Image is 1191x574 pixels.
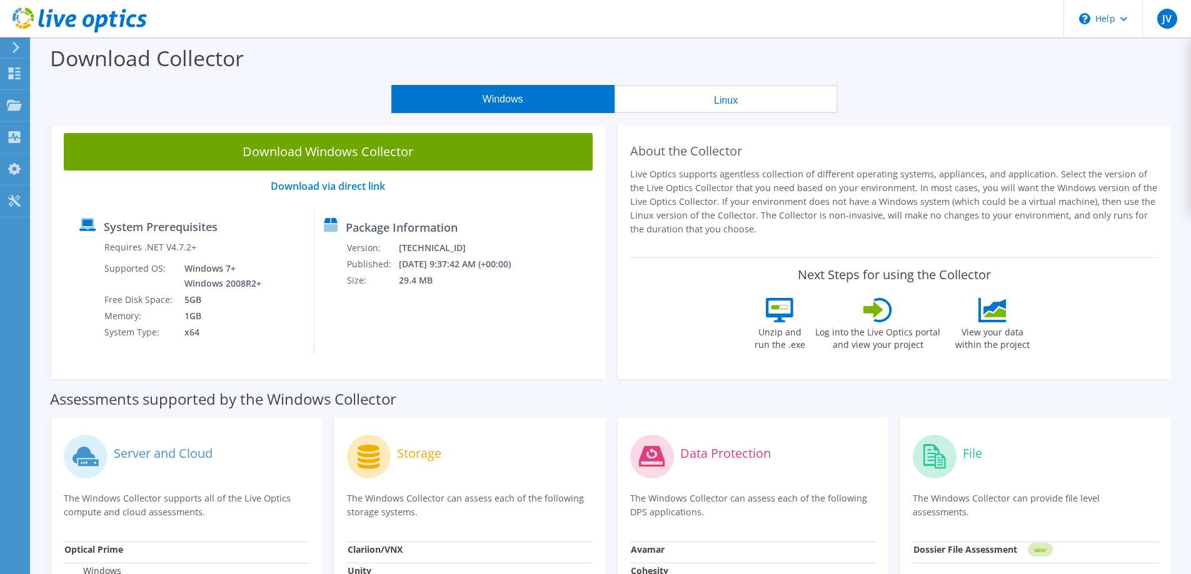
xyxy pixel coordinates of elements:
[114,447,213,460] label: Server and Cloud
[398,240,528,256] td: [TECHNICAL_ID]
[50,393,396,405] label: Assessments supported by the Windows Collector
[104,292,175,308] td: Free Disk Space:
[348,543,403,555] strong: Clariion/VNX
[104,324,175,340] td: System Type:
[346,272,398,289] td: Size:
[104,220,218,233] label: System Prerequisites
[1034,547,1047,553] tspan: NEW!
[680,447,771,460] label: Data Protection
[1079,13,1090,24] svg: \n
[913,543,1017,555] strong: Dossier File Assessment
[913,492,1158,519] p: The Windows Collector can provide file level assessments.
[398,256,528,272] td: [DATE] 9:37:42 AM (+00:00)
[751,322,808,351] label: Unzip and run the .exe
[175,260,264,292] td: Windows 7+ Windows 2008R2+
[391,85,615,113] button: Windows
[630,492,876,519] p: The Windows Collector can assess each of the following DPS applications.
[346,256,398,272] td: Published:
[615,85,838,113] button: Linux
[630,167,1159,236] p: Live Optics supports agentless collection of different operating systems, appliances, and applica...
[397,447,441,460] label: Storage
[1157,9,1177,29] span: JV
[64,133,593,171] a: Download Windows Collector
[346,240,398,256] td: Version:
[963,447,982,460] label: File
[347,492,593,519] p: The Windows Collector can assess each of the following storage systems.
[175,292,264,308] td: 5GB
[815,322,941,351] label: Log into the Live Optics portal and view your project
[104,260,175,292] td: Supported OS:
[104,241,196,254] label: Requires .NET V4.7.2+
[346,221,458,234] label: Package Information
[631,543,665,555] strong: Avamar
[175,324,264,340] td: x64
[175,308,264,324] td: 1GB
[947,322,1037,351] label: View your data within the project
[64,492,309,519] p: The Windows Collector supports all of the Live Optics compute and cloud assessments.
[64,543,123,555] strong: Optical Prime
[104,308,175,324] td: Memory:
[798,267,991,282] label: Next Steps for using the Collector
[50,44,244,72] label: Download Collector
[630,144,1159,159] h2: About the Collector
[271,179,385,193] a: Download via direct link
[398,272,528,289] td: 29.4 MB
